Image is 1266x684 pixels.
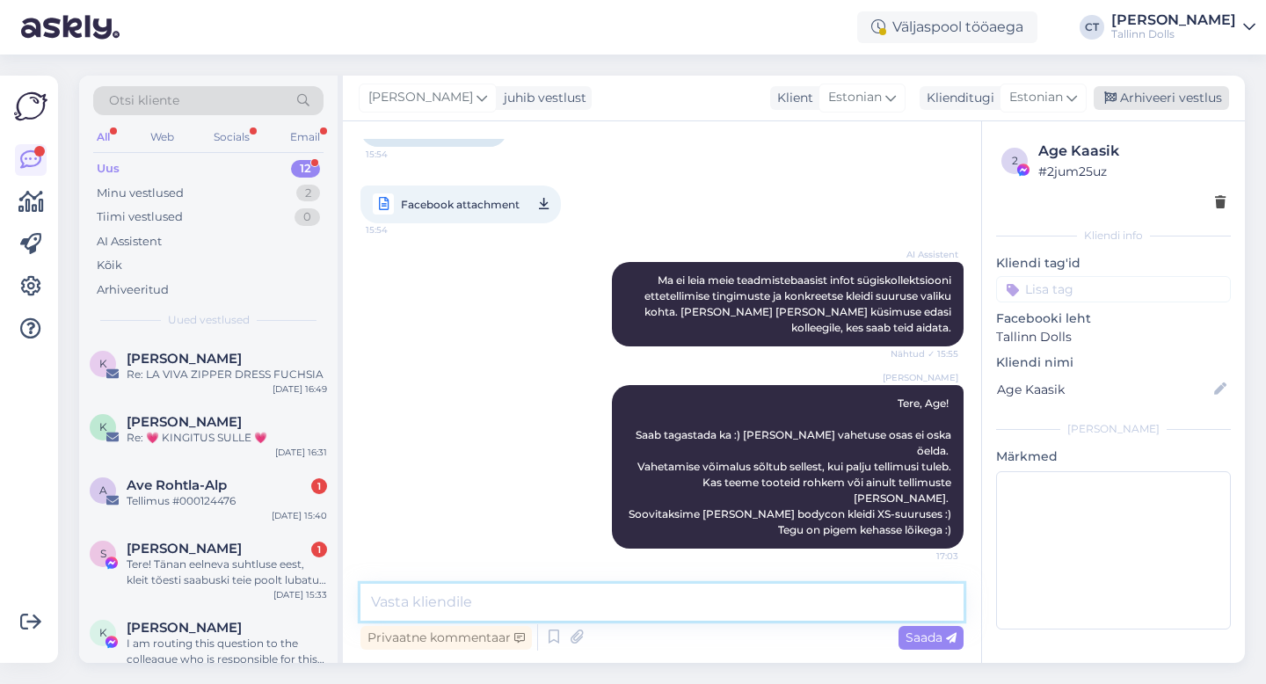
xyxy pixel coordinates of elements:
[1094,86,1229,110] div: Arhiveeri vestlus
[291,160,320,178] div: 12
[287,126,324,149] div: Email
[906,629,957,645] span: Saada
[1111,13,1236,27] div: [PERSON_NAME]
[97,208,183,226] div: Tiimi vestlused
[360,626,532,650] div: Privaatne kommentaar
[127,493,327,509] div: Tellimus #000124476
[109,91,179,110] span: Otsi kliente
[996,309,1231,328] p: Facebooki leht
[997,380,1211,399] input: Lisa nimi
[97,233,162,251] div: AI Assistent
[996,228,1231,244] div: Kliendi info
[296,185,320,202] div: 2
[99,626,107,639] span: K
[100,547,106,560] span: S
[401,193,520,215] span: Facebook attachment
[360,186,561,223] a: Facebook attachment15:54
[497,89,586,107] div: juhib vestlust
[127,541,242,557] span: Svea Heinlaid
[311,478,327,494] div: 1
[1038,141,1226,162] div: Age Kaasik
[127,557,327,588] div: Tere! Tänan eelneva suhtluse eest, kleit tõesti saabuski teie poolt lubatud ajal, kahjuks [PERSON...
[920,89,994,107] div: Klienditugi
[127,620,242,636] span: Kadri Punnisk
[1012,154,1018,167] span: 2
[996,353,1231,372] p: Kliendi nimi
[996,328,1231,346] p: Tallinn Dolls
[1038,162,1226,181] div: # 2jum25uz
[368,88,473,107] span: [PERSON_NAME]
[996,276,1231,302] input: Lisa tag
[127,351,242,367] span: Kelli Viisimaa
[1111,13,1255,41] a: [PERSON_NAME]Tallinn Dolls
[14,90,47,123] img: Askly Logo
[210,126,253,149] div: Socials
[644,273,954,334] span: Ma ei leia meie teadmistebaasist infot sügiskollektsiooni ettetellimise tingimuste ja konkreetse ...
[996,254,1231,273] p: Kliendi tag'id
[273,588,327,601] div: [DATE] 15:33
[97,281,169,299] div: Arhiveeritud
[99,420,107,433] span: K
[97,257,122,274] div: Kõik
[127,477,227,493] span: Ave Rohtla-Alp
[1009,88,1063,107] span: Estonian
[127,414,242,430] span: Kadri Norit
[97,185,184,202] div: Minu vestlused
[97,160,120,178] div: Uus
[828,88,882,107] span: Estonian
[127,430,327,446] div: Re: 💗 KINGITUS SULLE 💗
[366,148,432,161] span: 15:54
[366,219,432,241] span: 15:54
[168,312,250,328] span: Uued vestlused
[892,549,958,563] span: 17:03
[99,357,107,370] span: K
[1080,15,1104,40] div: CT
[629,397,954,536] span: Tere, Age! Saab tagastada ka :) [PERSON_NAME] vahetuse osas ei oska öelda. Vahetamise võimalus sõ...
[147,126,178,149] div: Web
[770,89,813,107] div: Klient
[891,347,958,360] span: Nähtud ✓ 15:55
[127,636,327,667] div: I am routing this question to the colleague who is responsible for this topic. The reply might ta...
[272,509,327,522] div: [DATE] 15:40
[857,11,1037,43] div: Väljaspool tööaega
[1111,27,1236,41] div: Tallinn Dolls
[883,371,958,384] span: [PERSON_NAME]
[996,421,1231,437] div: [PERSON_NAME]
[892,248,958,261] span: AI Assistent
[273,382,327,396] div: [DATE] 16:49
[295,208,320,226] div: 0
[93,126,113,149] div: All
[996,448,1231,466] p: Märkmed
[99,484,107,497] span: A
[127,367,327,382] div: Re: LA VIVA ZIPPER DRESS FUCHSIA
[311,542,327,557] div: 1
[275,446,327,459] div: [DATE] 16:31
